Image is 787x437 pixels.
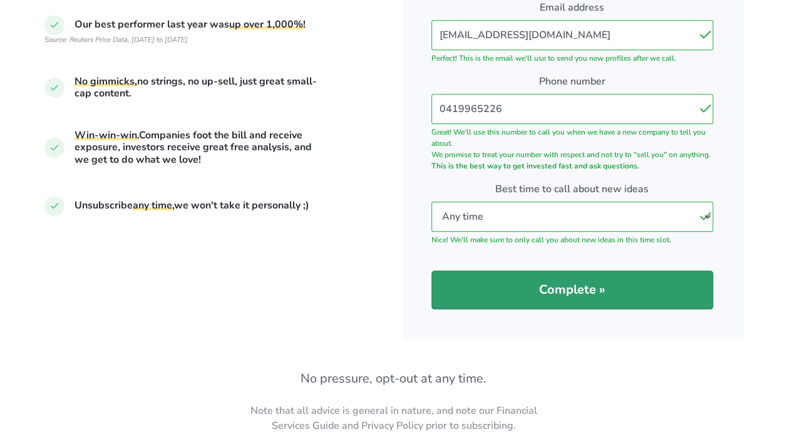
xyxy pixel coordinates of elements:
[75,76,327,100] h6: no strings, no up-sell, just great small-cap content.
[431,270,713,309] button: Complete »
[495,182,649,197] label: Best time to call about new ideas
[431,126,713,172] div: Great! We'll use this number to call you when we have a new company to tell you about. We promise...
[133,198,174,212] mark: any time,
[431,20,713,50] input: Best email address for time-sensitive notifications...
[75,19,306,31] h6: Our best performer last year was
[75,128,139,142] mark: Win-win-win.
[431,94,713,124] input: Best number to alert you about new companies?
[75,75,137,88] mark: No gimmicks,
[431,234,713,245] div: Nice! We'll make sure to only call you about new ideas in this time slot.
[539,284,605,296] span: Complete »
[229,18,306,31] mark: up over 1,000%!
[75,200,309,212] h6: Unsubscribe we won't take it personally ;)
[49,143,59,153] img: Check icon
[431,53,713,64] div: Perfect! This is the email we'll use to send you new profiles after we call.
[75,130,327,166] h6: Companies foot the bill and receive exposure, investors receive great free analysis, and we get t...
[44,35,327,46] p: Source: Reuters Price Data, [DATE] to [DATE]
[241,369,546,388] p: No pressure, opt-out at any time.
[539,74,605,89] label: Phone number
[431,161,639,171] strong: This is the best way to get invested fast and ask questions.
[49,83,59,93] img: Check icon
[241,403,546,433] p: Note that all advice is general in nature, and note our Financial Services Guide and Privacy Poli...
[49,201,59,211] img: Check icon
[49,20,59,30] img: Check icon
